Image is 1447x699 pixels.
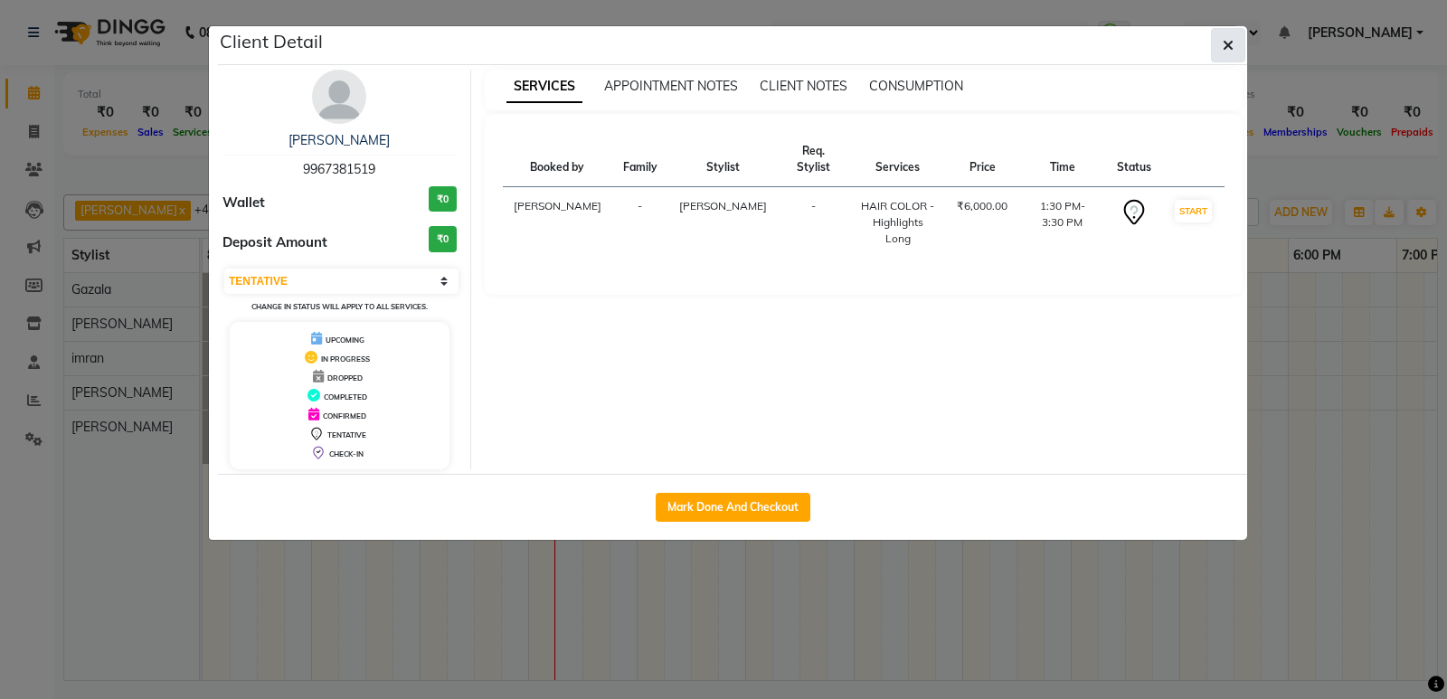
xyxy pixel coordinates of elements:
[957,198,1007,214] div: ₹6,000.00
[668,132,778,187] th: Stylist
[506,71,582,103] span: SERVICES
[503,187,612,259] td: [PERSON_NAME]
[869,78,963,94] span: CONSUMPTION
[429,186,457,213] h3: ₹0
[220,28,323,55] h5: Client Detail
[327,430,366,439] span: TENTATIVE
[429,226,457,252] h3: ₹0
[1106,132,1162,187] th: Status
[329,449,364,458] span: CHECK-IN
[222,193,265,213] span: Wallet
[323,411,366,420] span: CONFIRMED
[679,199,767,213] span: [PERSON_NAME]
[1175,200,1212,222] button: START
[860,198,935,247] div: HAIR COLOR - Highlights Long
[503,132,612,187] th: Booked by
[760,78,847,94] span: CLIENT NOTES
[1018,132,1106,187] th: Time
[604,78,738,94] span: APPOINTMENT NOTES
[321,354,370,364] span: IN PROGRESS
[946,132,1018,187] th: Price
[327,373,363,383] span: DROPPED
[612,187,668,259] td: -
[656,493,810,522] button: Mark Done And Checkout
[778,187,850,259] td: -
[612,132,668,187] th: Family
[778,132,850,187] th: Req. Stylist
[1018,187,1106,259] td: 1:30 PM-3:30 PM
[303,161,375,177] span: 9967381519
[324,392,367,401] span: COMPLETED
[312,70,366,124] img: avatar
[326,335,364,345] span: UPCOMING
[222,232,327,253] span: Deposit Amount
[288,132,390,148] a: [PERSON_NAME]
[849,132,946,187] th: Services
[251,302,428,311] small: Change in status will apply to all services.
